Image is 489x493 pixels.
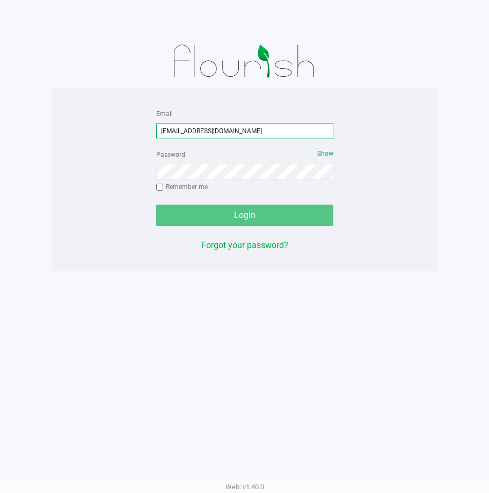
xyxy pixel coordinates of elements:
label: Password [156,150,185,160]
label: Email [156,109,173,119]
span: Web: v1.40.0 [225,483,264,491]
button: Forgot your password? [201,239,288,252]
input: Remember me [156,184,164,191]
span: Show [317,150,333,157]
label: Remember me [156,182,208,192]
